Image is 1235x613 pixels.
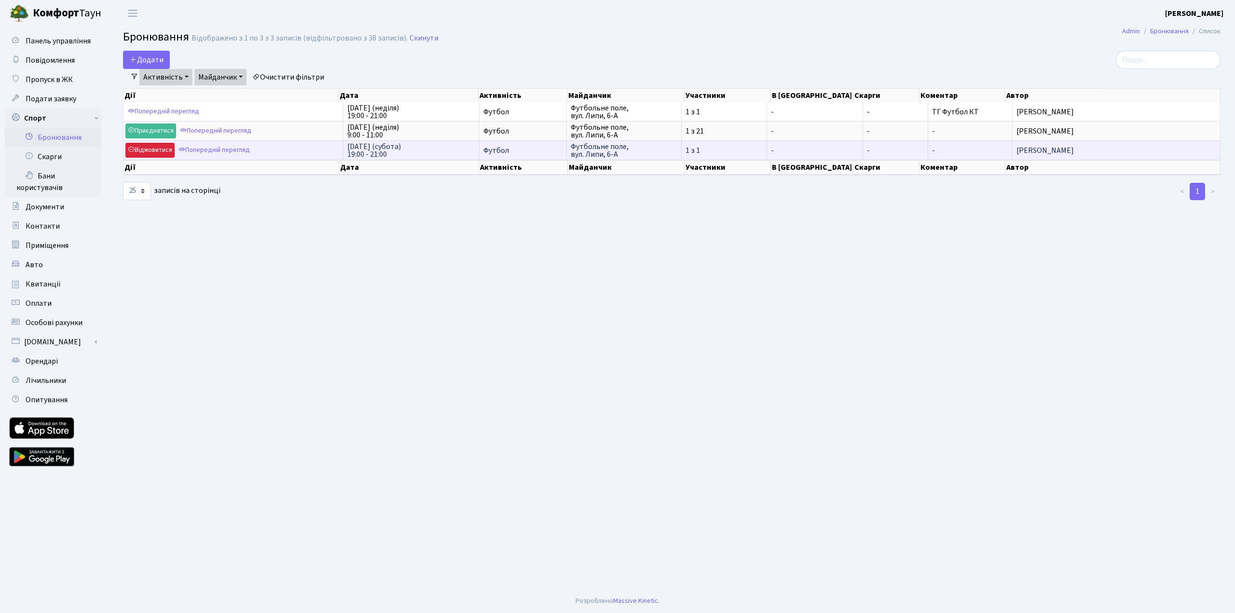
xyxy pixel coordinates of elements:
span: Таун [33,5,101,22]
a: Бани користувачів [5,166,101,197]
a: Приміщення [5,236,101,255]
th: Майданчик [568,160,685,175]
a: Пропуск в ЖК [5,70,101,89]
span: Футбольне поле, вул. Липи, 6-А [571,123,677,139]
img: logo.png [10,4,29,23]
span: - [867,127,924,135]
span: Квитанції [26,279,61,289]
a: Скарги [5,147,101,166]
button: Додати [123,51,170,69]
th: В [GEOGRAPHIC_DATA] [771,160,853,175]
span: Футбольне поле, вул. Липи, 6-А [571,104,677,120]
th: Автор [1005,89,1221,102]
span: 1 з 1 [686,147,763,154]
a: Попередній перегляд [176,143,252,158]
span: ТГ Футбол КТ [932,107,979,117]
a: Скинути [410,34,439,43]
span: - [932,126,935,136]
span: [PERSON_NAME] [1016,147,1216,154]
a: Повідомлення [5,51,101,70]
th: В [GEOGRAPHIC_DATA] [771,89,853,102]
a: Відмовитися [125,143,175,158]
a: Майданчик [194,69,247,85]
span: [DATE] (субота) 19:00 - 21:00 [347,143,476,158]
th: Скарги [853,160,919,175]
div: Розроблено . [576,596,659,606]
a: Спорт [5,109,101,128]
a: Особові рахунки [5,313,101,332]
span: Документи [26,202,64,212]
select: записів на сторінці [123,182,151,200]
th: Дата [339,89,479,102]
a: Бронювання [1150,26,1189,36]
span: Футбол [483,127,563,135]
th: Автор [1005,160,1221,175]
span: Приміщення [26,240,69,251]
span: 1 з 21 [686,127,763,135]
a: 1 [1190,183,1205,200]
span: Особові рахунки [26,317,82,328]
li: Список [1189,26,1221,37]
span: Опитування [26,395,68,405]
span: - [932,145,935,156]
span: 1 з 1 [686,108,763,116]
span: Подати заявку [26,94,76,104]
span: - [867,147,924,154]
a: Admin [1122,26,1140,36]
span: Бронювання [123,28,189,45]
a: Лічильники [5,371,101,390]
th: Дії [123,89,339,102]
a: Квитанції [5,274,101,294]
span: Авто [26,259,43,270]
a: Авто [5,255,101,274]
a: Очистити фільтри [248,69,328,85]
input: Пошук... [1116,51,1221,69]
b: Комфорт [33,5,79,21]
a: Приєднатися [125,123,176,138]
span: Повідомлення [26,55,75,66]
span: Футбол [483,108,563,116]
th: Дії [123,160,339,175]
span: Орендарі [26,356,58,367]
span: Контакти [26,221,60,232]
div: Відображено з 1 по 3 з 3 записів (відфільтровано з 38 записів). [192,34,408,43]
a: Документи [5,197,101,217]
a: Бронювання [5,128,101,147]
th: Скарги [853,89,919,102]
span: - [771,108,859,116]
label: записів на сторінці [123,182,220,200]
span: Пропуск в ЖК [26,74,73,85]
a: Подати заявку [5,89,101,109]
span: Футбол [483,147,563,154]
a: Попередній перегляд [125,104,202,119]
nav: breadcrumb [1108,21,1235,41]
a: Активність [139,69,192,85]
span: - [771,127,859,135]
a: Massive Kinetic [613,596,658,606]
a: Контакти [5,217,101,236]
span: Лічильники [26,375,66,386]
a: Орендарі [5,352,101,371]
a: Панель управління [5,31,101,51]
span: Футбольне поле, вул. Липи, 6-А [571,143,677,158]
a: Попередній перегляд [178,123,254,138]
span: [PERSON_NAME] [1016,127,1216,135]
span: Оплати [26,298,52,309]
span: [DATE] (неділя) 19:00 - 21:00 [347,104,476,120]
span: - [771,147,859,154]
span: Панель управління [26,36,91,46]
th: Майданчик [567,89,684,102]
a: [DOMAIN_NAME] [5,332,101,352]
th: Участники [685,89,771,102]
th: Участники [685,160,771,175]
th: Дата [339,160,479,175]
a: Оплати [5,294,101,313]
button: Переключити навігацію [121,5,145,21]
a: [PERSON_NAME] [1165,8,1223,19]
th: Активність [479,89,567,102]
th: Коментар [919,160,1005,175]
th: Активність [479,160,568,175]
a: Опитування [5,390,101,409]
span: - [867,108,924,116]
